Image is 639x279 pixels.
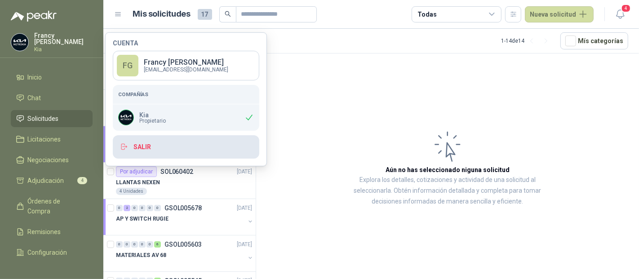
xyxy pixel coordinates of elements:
[113,51,259,80] a: FGFrancy [PERSON_NAME][EMAIL_ADDRESS][DOMAIN_NAME]
[11,223,93,240] a: Remisiones
[11,89,93,106] a: Chat
[164,241,202,248] p: GSOL005603
[113,40,259,46] h4: Cuenta
[28,134,61,144] span: Licitaciones
[28,176,64,186] span: Adjudicación
[124,241,130,248] div: 0
[11,69,93,86] a: Inicio
[116,178,160,187] p: LLANTAS NEXEN
[131,241,138,248] div: 0
[28,155,69,165] span: Negociaciones
[11,11,57,22] img: Logo peakr
[34,32,93,45] p: Francy [PERSON_NAME]
[113,104,259,131] div: Company LogoKiaPropietario
[237,168,252,176] p: [DATE]
[11,172,93,189] a: Adjudicación4
[118,90,254,98] h5: Compañías
[11,110,93,127] a: Solicitudes
[28,72,42,82] span: Inicio
[144,67,228,72] p: [EMAIL_ADDRESS][DOMAIN_NAME]
[116,188,147,195] div: 4 Unidades
[119,110,133,125] img: Company Logo
[164,205,202,211] p: GSOL005678
[346,175,549,207] p: Explora los detalles, cotizaciones y actividad de una solicitud al seleccionarla. Obtén informaci...
[28,114,59,124] span: Solicitudes
[133,8,191,21] h1: Mis solicitudes
[103,163,256,199] a: Por adjudicarSOL060402[DATE] LLANTAS NEXEN4 Unidades
[146,241,153,248] div: 0
[139,241,146,248] div: 0
[237,240,252,249] p: [DATE]
[113,135,259,159] button: Salir
[117,55,138,76] div: FG
[237,204,252,213] p: [DATE]
[139,112,166,118] p: Kia
[124,205,130,211] div: 2
[11,151,93,168] a: Negociaciones
[198,9,212,20] span: 17
[116,203,254,231] a: 0 2 0 0 0 0 GSOL005678[DATE] AP Y SWITCH RUGIE
[28,248,67,257] span: Configuración
[11,131,93,148] a: Licitaciones
[116,241,123,248] div: 0
[116,205,123,211] div: 0
[116,239,254,268] a: 0 0 0 0 0 6 GSOL005603[DATE] MATERIALES AV 68
[28,196,84,216] span: Órdenes de Compra
[154,241,161,248] div: 6
[160,168,193,175] p: SOL060402
[28,227,61,237] span: Remisiones
[146,205,153,211] div: 0
[501,34,553,48] div: 1 - 14 de 14
[525,6,594,22] button: Nueva solicitud
[621,4,631,13] span: 4
[116,251,166,260] p: MATERIALES AV 68
[116,215,169,223] p: AP Y SWITCH RUGIE
[77,177,87,184] span: 4
[560,32,628,49] button: Mís categorías
[116,166,157,177] div: Por adjudicar
[28,93,41,103] span: Chat
[131,205,138,211] div: 0
[139,205,146,211] div: 0
[144,59,228,66] p: Francy [PERSON_NAME]
[11,244,93,261] a: Configuración
[612,6,628,22] button: 4
[154,205,161,211] div: 0
[225,11,231,17] span: search
[11,34,28,51] img: Company Logo
[139,118,166,124] span: Propietario
[386,165,510,175] h3: Aún no has seleccionado niguna solicitud
[11,193,93,220] a: Órdenes de Compra
[34,47,93,52] p: Kia
[417,9,436,19] div: Todas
